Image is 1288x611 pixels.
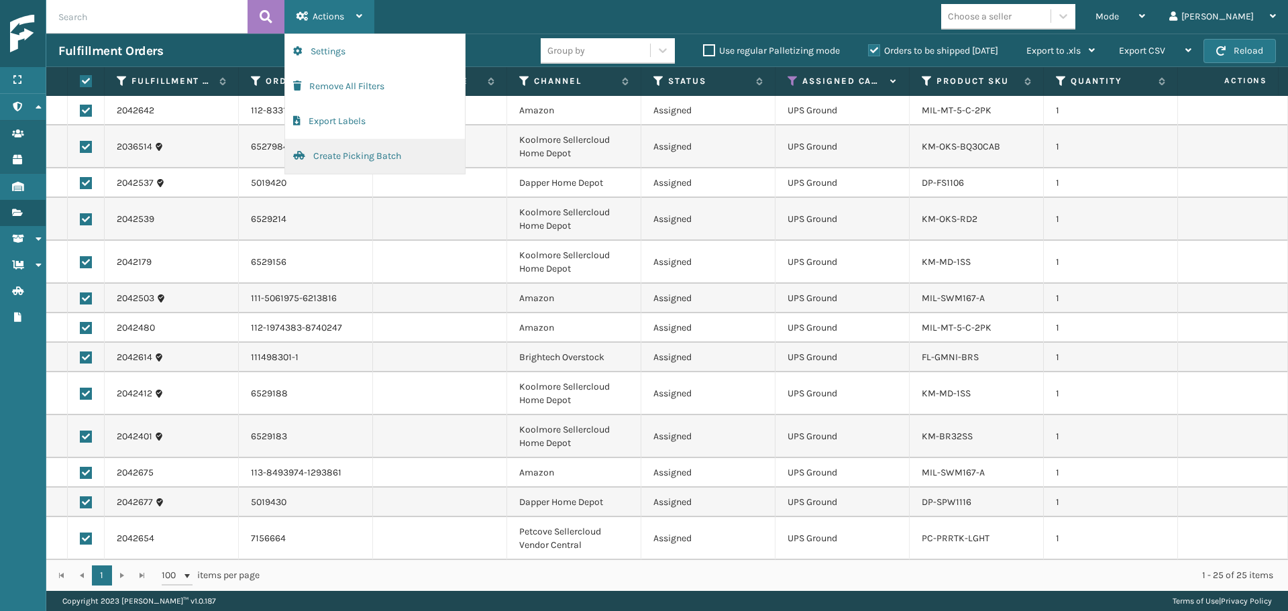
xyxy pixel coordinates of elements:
td: UPS Ground [775,284,910,313]
td: Assigned [641,372,775,415]
button: Reload [1203,39,1276,63]
td: UPS Ground [775,241,910,284]
a: 2042675 [117,466,154,480]
td: Assigned [641,313,775,343]
td: UPS Ground [775,125,910,168]
td: Amazon [507,458,641,488]
td: 1 [1044,458,1178,488]
a: 2042401 [117,430,152,443]
td: UPS Ground [775,198,910,241]
td: 111-5061975-6213816 [239,284,373,313]
img: logo [10,15,131,53]
td: Petcove Sellercloud Vendor Central [507,517,641,560]
a: KM-MD-1SS [922,388,971,399]
td: Koolmore Sellercloud Home Depot [507,198,641,241]
button: Export Labels [285,104,465,139]
a: MIL-SWM167-A [922,467,985,478]
td: Assigned [641,168,775,198]
a: KM-OKS-BQ30CAB [922,141,1000,152]
button: Settings [285,34,465,69]
a: Terms of Use [1173,596,1219,606]
td: 1 [1044,198,1178,241]
a: 2042537 [117,176,154,190]
td: Assigned [641,96,775,125]
label: Orders to be shipped [DATE] [868,45,998,56]
td: 1 [1044,168,1178,198]
button: Remove All Filters [285,69,465,104]
td: Assigned [641,488,775,517]
td: 1 [1044,343,1178,372]
span: Mode [1095,11,1119,22]
a: KM-BR32SS [922,431,973,442]
a: 2042677 [117,496,153,509]
a: MIL-SWM167-A [922,292,985,304]
div: 1 - 25 of 25 items [278,569,1273,582]
a: 1 [92,565,112,586]
td: Amazon [507,284,641,313]
a: KM-OKS-RD2 [922,213,977,225]
td: 1 [1044,125,1178,168]
td: 6529156 [239,241,373,284]
span: items per page [162,565,260,586]
td: UPS Ground [775,372,910,415]
td: 1 [1044,517,1178,560]
a: 2042642 [117,104,154,117]
label: Quantity [1071,75,1152,87]
td: UPS Ground [775,168,910,198]
label: Fulfillment Order Id [131,75,213,87]
td: 111498301-1 [239,343,373,372]
span: 100 [162,569,182,582]
label: Channel [534,75,615,87]
a: 2036514 [117,140,152,154]
td: UPS Ground [775,488,910,517]
td: 112-1974383-8740247 [239,313,373,343]
td: 1 [1044,488,1178,517]
label: Assigned Carrier Service [802,75,883,87]
td: Assigned [641,458,775,488]
td: 7156664 [239,517,373,560]
span: Export to .xls [1026,45,1081,56]
td: Assigned [641,284,775,313]
td: Dapper Home Depot [507,168,641,198]
td: UPS Ground [775,415,910,458]
a: 2042412 [117,387,152,400]
td: 5019420 [239,168,373,198]
label: Product SKU [936,75,1018,87]
td: Koolmore Sellercloud Home Depot [507,241,641,284]
span: Actions [313,11,344,22]
label: Status [668,75,749,87]
td: Koolmore Sellercloud Home Depot [507,415,641,458]
span: Export CSV [1119,45,1165,56]
td: 1 [1044,96,1178,125]
td: UPS Ground [775,343,910,372]
a: KM-MD-1SS [922,256,971,268]
a: DP-FS1106 [922,177,964,188]
td: 1 [1044,284,1178,313]
td: 6527984 [239,125,373,168]
a: PC-PRRTK-LGHT [922,533,989,544]
td: Assigned [641,517,775,560]
td: Assigned [641,415,775,458]
td: 1 [1044,372,1178,415]
label: Use regular Palletizing mode [703,45,840,56]
td: Brightech Overstock [507,343,641,372]
a: Privacy Policy [1221,596,1272,606]
td: 6529183 [239,415,373,458]
a: FL-GMNI-BRS [922,351,979,363]
td: Amazon [507,96,641,125]
td: 112-8331042-5624257 [239,96,373,125]
p: Copyright 2023 [PERSON_NAME]™ v 1.0.187 [62,591,216,611]
td: Dapper Home Depot [507,488,641,517]
td: Assigned [641,125,775,168]
td: 6529214 [239,198,373,241]
button: Create Picking Batch [285,139,465,174]
a: 2042480 [117,321,155,335]
div: Choose a seller [948,9,1012,23]
span: Actions [1182,70,1275,92]
a: DP-SPW1116 [922,496,971,508]
a: 2042539 [117,213,154,226]
td: 1 [1044,415,1178,458]
td: Koolmore Sellercloud Home Depot [507,125,641,168]
label: Order Number [266,75,347,87]
td: Assigned [641,198,775,241]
